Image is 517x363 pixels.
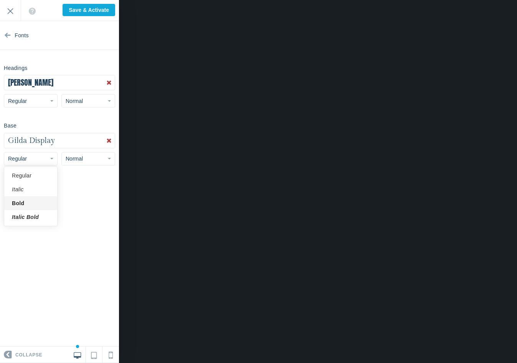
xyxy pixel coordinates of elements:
[8,76,53,88] span: [PERSON_NAME]
[4,123,17,129] h6: Base
[4,182,57,196] a: Italic
[4,196,57,210] a: Bold
[66,98,83,104] span: Normal
[4,65,28,71] h6: Headings
[8,136,55,145] span: Gilda Display
[61,152,115,166] button: Normal
[4,133,115,148] button: Gilda Display
[4,75,115,90] button: [PERSON_NAME]
[63,4,115,16] input: Save & Activate
[15,347,42,363] span: Collapse
[4,210,57,224] a: Italic Bold
[4,169,57,182] a: Regular
[61,94,115,108] button: Normal
[4,94,58,108] button: Regular
[4,152,58,166] button: Regular
[8,156,27,162] span: Regular
[15,21,29,50] span: Fonts
[66,156,83,162] span: Normal
[8,98,27,104] span: Regular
